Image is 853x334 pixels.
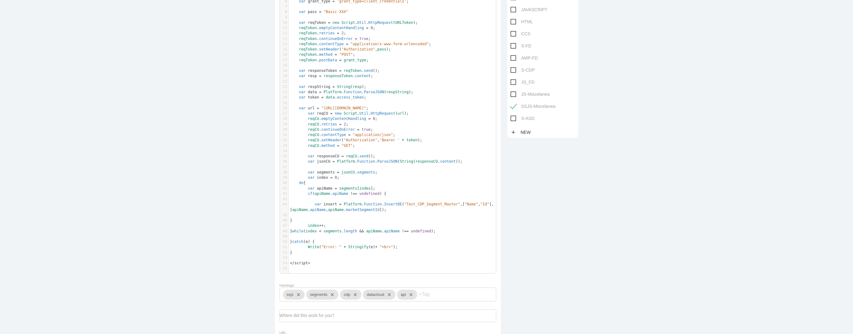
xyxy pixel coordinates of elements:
i: add [510,127,516,138]
span: data [308,90,317,94]
span: responseCU [415,159,438,164]
span: var [299,95,306,99]
span: url [308,106,315,110]
i: close [406,290,413,300]
div: 47 [280,223,288,228]
span: Function [364,202,382,206]
span: ; [290,223,326,228]
span: var [308,170,315,174]
span: var [308,186,315,191]
span: HttpRequest [371,111,395,116]
div: 19 [280,68,288,73]
span: = [330,111,333,116]
span: url [397,111,404,116]
div: 33 [280,143,288,148]
span: . ; [290,52,355,57]
div: cdp [340,290,361,300]
span: ; [290,175,339,180]
div: 39 [280,175,288,180]
div: 9 [280,15,288,20]
span: index [308,223,319,228]
span: reqToken [299,47,317,51]
span: while [292,229,303,233]
span: apiName [317,186,333,191]
div: 49 [280,234,288,239]
span: . . ( ); [290,20,418,25]
span: . ; [290,95,366,99]
span: "GET" [342,143,353,148]
span: Util [360,111,369,116]
span: "Test_CDP_Segment_Master" [404,202,460,206]
span: Script [344,111,357,116]
span: content [355,74,371,78]
span: Stringify [348,245,368,249]
div: 28 [280,116,288,121]
i: close [294,290,301,300]
span: = [319,90,321,94]
span: ++ [319,223,323,228]
span: JAVASCRIPT [510,6,547,14]
span: [ ]; [290,186,375,191]
span: var [299,68,306,73]
div: 16 [280,52,288,57]
span: CCS [510,30,531,38]
div: 27 [280,111,288,116]
span: segments [339,186,357,191]
div: 54 [280,261,288,266]
span: = [366,26,368,30]
span: "Id" [480,202,489,206]
div: 44 [280,202,288,207]
span: JS-Miscelanea [510,90,550,98]
span: resp [353,85,362,89]
label: Where did this work for you? [280,313,334,318]
span: . . ( ); [290,111,409,116]
span: index [317,175,328,180]
span: var [299,10,306,14]
span: Platform [324,90,342,94]
div: 21 [280,79,288,84]
span: reqCU [308,116,319,121]
span: URLToken [395,20,413,25]
span: undefined [360,191,380,196]
div: 38 [280,170,288,175]
span: /script> [292,261,310,265]
span: apiName [292,208,308,212]
span: = [337,170,339,174]
span: reqCU [308,143,319,148]
span: insert [324,202,337,206]
span: responseToken [324,74,353,78]
span: data [326,95,335,99]
span: ; [290,106,369,110]
span: reqToken [299,37,317,41]
span: ( ); [290,85,366,89]
span: reqToken [299,52,317,57]
div: 30 [280,127,288,132]
span: apiName [310,208,326,212]
input: +Tag [419,288,456,301]
div: 50 [280,239,288,244]
span: = [335,52,337,57]
span: var [308,154,315,158]
span: . ( , ); [290,47,391,51]
span: "Name" [465,202,478,206]
span: Platform [337,159,355,164]
span: = [355,37,357,41]
span: = [368,116,370,121]
span: var [299,90,306,94]
div: 24 [280,95,288,100]
span: var [315,202,321,206]
span: . ; [290,170,378,174]
div: 35 [280,154,288,159]
span: reqToken [299,26,317,30]
span: "Authorization" [342,47,375,51]
span: < [290,261,292,265]
span: "Error: " [321,245,342,249]
div: datacloud [363,290,395,300]
span: ParseJSON [364,90,384,94]
span: "Authorization" [344,138,377,142]
span: undefined [411,229,431,233]
span: = [333,85,335,89]
span: token [308,95,319,99]
i: close [384,290,392,300]
span: segments [357,170,375,174]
